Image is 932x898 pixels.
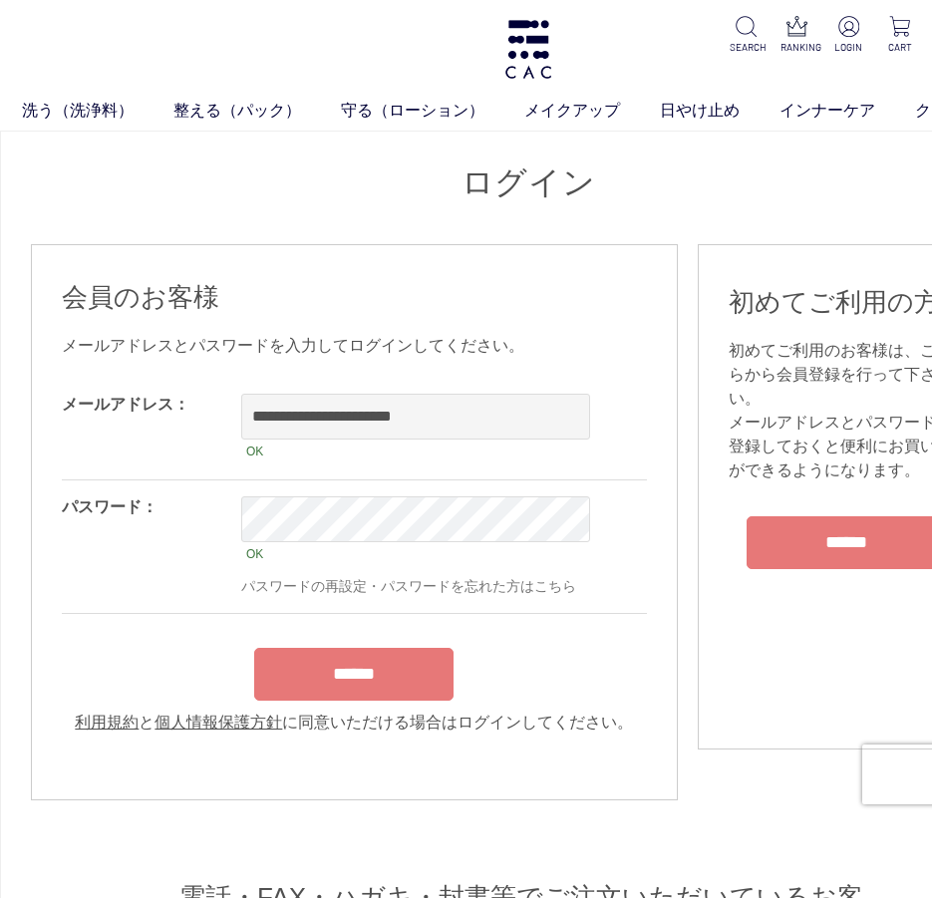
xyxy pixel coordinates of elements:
span: 会員のお客様 [62,282,219,312]
a: 個人情報保護方針 [155,714,282,731]
label: メールアドレス： [62,396,189,413]
label: パスワード： [62,498,157,515]
div: メールアドレスとパスワードを入力してログインしてください。 [62,334,647,358]
a: CART [883,16,916,55]
a: 利用規約 [75,714,139,731]
p: SEARCH [730,40,763,55]
div: と に同意いただける場合はログインしてください。 [62,711,647,735]
p: LOGIN [832,40,865,55]
a: 整える（パック） [173,99,341,123]
a: LOGIN [832,16,865,55]
img: logo [502,20,554,79]
p: RANKING [780,40,813,55]
a: SEARCH [730,16,763,55]
a: 守る（ローション） [341,99,524,123]
a: 日やけ止め [660,99,779,123]
p: CART [883,40,916,55]
a: パスワードの再設定・パスワードを忘れた方はこちら [241,578,576,594]
a: インナーケア [779,99,915,123]
a: 洗う（洗浄料） [22,99,173,123]
a: RANKING [780,16,813,55]
a: メイクアップ [524,99,660,123]
div: OK [241,542,590,566]
div: OK [241,440,590,463]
